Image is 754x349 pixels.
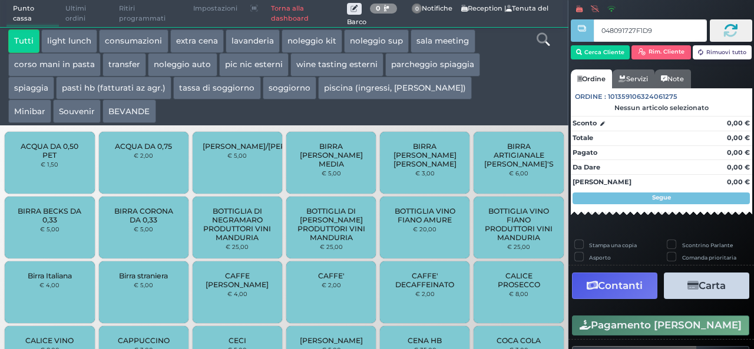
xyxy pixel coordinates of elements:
[631,45,691,59] button: Rim. Cliente
[408,336,442,345] span: CENA HB
[727,134,750,142] strong: 0,00 €
[411,29,475,53] button: sala meeting
[203,207,273,242] span: BOTTIGLIA DI NEGRAMARO PRODUTTORI VINI MANDURIA
[115,142,172,151] span: ACQUA DA 0,75
[390,142,460,168] span: BIRRA [PERSON_NAME] [PERSON_NAME]
[203,271,273,289] span: CAFFE [PERSON_NAME]
[390,271,460,289] span: CAFFE' DECAFFEINATO
[229,336,246,345] span: CECI
[390,207,460,224] span: BOTTIGLIA VINO FIANO AMURE
[413,225,436,232] small: € 20,00
[573,134,593,142] strong: Totale
[39,281,59,288] small: € 4,00
[571,45,630,59] button: Cerca Cliente
[53,99,101,123] button: Souvenir
[376,4,381,12] b: 0
[102,99,156,123] button: BEVANDE
[290,53,383,77] button: wine tasting esterni
[226,243,249,250] small: € 25,00
[300,336,363,345] span: [PERSON_NAME]
[296,207,366,242] span: BOTTIGLIA DI [PERSON_NAME] PRODUTTORI VINI MANDURIA
[497,336,541,345] span: COCA COLA
[572,315,749,335] button: Pagamento [PERSON_NAME]
[119,271,168,280] span: Birra straniera
[509,169,528,177] small: € 6,00
[318,271,345,280] span: CAFFE'
[108,207,178,224] span: BIRRA CORONA DA 0,33
[484,207,554,242] span: BOTTIGLIA VINO FIANO PRODUTTORI VINI MANDURIA
[572,272,657,299] button: Contanti
[41,29,97,53] button: light lunch
[170,29,224,53] button: extra cena
[652,194,671,201] strong: Segue
[484,271,554,289] span: CALICE PROSECCO
[612,69,654,88] a: Servizi
[134,281,153,288] small: € 5,00
[8,29,39,53] button: Tutti
[226,29,280,53] button: lavanderia
[25,336,74,345] span: CALICE VINO
[227,152,247,159] small: € 5,00
[594,19,706,42] input: Codice Cliente
[102,53,146,77] button: transfer
[589,241,637,249] label: Stampa una copia
[682,241,733,249] label: Scontrino Parlante
[571,104,752,112] div: Nessun articolo selezionato
[227,290,247,297] small: € 4,00
[8,53,101,77] button: corso mani in pasta
[575,92,606,102] span: Ordine :
[664,272,749,299] button: Carta
[693,45,752,59] button: Rimuovi tutto
[8,77,54,100] button: spiaggia
[608,92,677,102] span: 101359106324061275
[344,29,409,53] button: noleggio sup
[219,53,289,77] button: pic nic esterni
[484,142,554,168] span: BIRRA ARTIGIANALE [PERSON_NAME]'S
[134,225,153,232] small: € 5,00
[6,1,59,27] span: Punto cassa
[134,152,153,159] small: € 2,00
[415,290,435,297] small: € 2,00
[59,1,113,27] span: Ultimi ordini
[15,207,85,224] span: BIRRA BECKS DA 0,33
[187,1,244,17] span: Impostazioni
[415,169,435,177] small: € 3,00
[571,69,612,88] a: Ordine
[56,77,171,100] button: pasti hb (fatturati az agr.)
[385,53,480,77] button: parcheggio spiaggia
[507,243,530,250] small: € 25,00
[573,163,600,171] strong: Da Dare
[322,169,341,177] small: € 5,00
[263,77,316,100] button: soggiorno
[322,281,341,288] small: € 2,00
[727,163,750,171] strong: 0,00 €
[509,290,528,297] small: € 8,00
[318,77,472,100] button: piscina (ingressi, [PERSON_NAME])
[40,225,59,232] small: € 5,00
[113,1,187,27] span: Ritiri programmati
[412,4,422,14] span: 0
[296,142,366,168] span: BIRRA [PERSON_NAME] MEDIA
[264,1,346,27] a: Torna alla dashboard
[28,271,72,280] span: Birra Italiana
[573,178,631,186] strong: [PERSON_NAME]
[282,29,342,53] button: noleggio kit
[203,142,331,151] span: [PERSON_NAME]/[PERSON_NAME]
[573,118,597,128] strong: Sconto
[148,53,217,77] button: noleggio auto
[173,77,260,100] button: tassa di soggiorno
[589,254,611,261] label: Asporto
[654,69,690,88] a: Note
[8,99,51,123] button: Minibar
[99,29,168,53] button: consumazioni
[15,142,85,159] span: ACQUA DA 0,50 PET
[727,148,750,157] strong: 0,00 €
[727,119,750,127] strong: 0,00 €
[573,148,597,157] strong: Pagato
[118,336,170,345] span: CAPPUCCINO
[682,254,736,261] label: Comanda prioritaria
[727,178,750,186] strong: 0,00 €
[320,243,343,250] small: € 25,00
[41,161,58,168] small: € 1,50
